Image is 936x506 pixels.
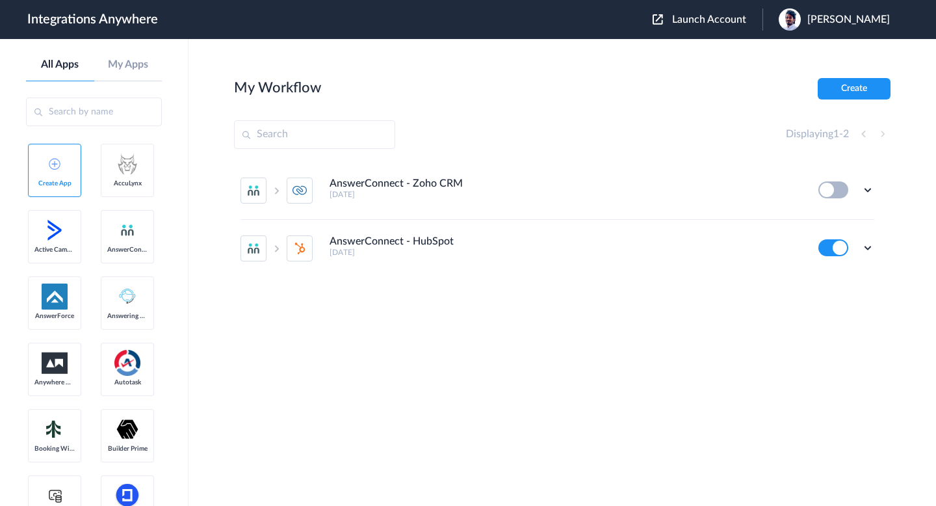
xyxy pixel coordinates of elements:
img: autotask.png [114,350,140,376]
input: Search by name [26,98,162,126]
img: add-icon.svg [49,158,60,170]
span: AnswerConnect [107,246,148,254]
a: All Apps [26,59,94,71]
img: 668fff5a-2dc0-41f4-ba3f-0b981fc682df.png [779,8,801,31]
h4: AnswerConnect - HubSpot [330,235,454,248]
img: launch-acct-icon.svg [653,14,663,25]
h5: [DATE] [330,248,801,257]
h2: My Workflow [234,79,321,96]
span: 1 [833,129,839,139]
span: Create App [34,180,75,187]
h5: [DATE] [330,190,801,199]
img: active-campaign-logo.svg [42,217,68,243]
span: Builder Prime [107,445,148,453]
span: AccuLynx [107,180,148,187]
img: answerconnect-logo.svg [120,222,135,238]
span: Launch Account [672,14,746,25]
img: acculynx-logo.svg [114,151,140,177]
span: [PERSON_NAME] [807,14,890,26]
button: Launch Account [653,14,762,26]
span: Answering Service [107,312,148,320]
span: Booking Widget [34,445,75,453]
button: Create [818,78,890,100]
img: af-app-logo.svg [42,284,68,310]
input: Search [234,120,395,149]
img: aww.png [42,353,68,374]
img: Answering_service.png [114,284,140,310]
img: cash-logo.svg [47,488,63,503]
span: Anywhere Works [34,379,75,386]
img: builder-prime-logo.svg [114,416,140,442]
a: My Apps [94,59,162,71]
span: 2 [843,129,849,139]
h4: Displaying - [786,128,849,140]
h1: Integrations Anywhere [27,12,158,27]
h4: AnswerConnect - Zoho CRM [330,178,463,190]
span: Autotask [107,379,148,386]
span: AnswerForce [34,312,75,320]
img: Setmore_Logo.svg [42,418,68,441]
span: Active Campaign [34,246,75,254]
